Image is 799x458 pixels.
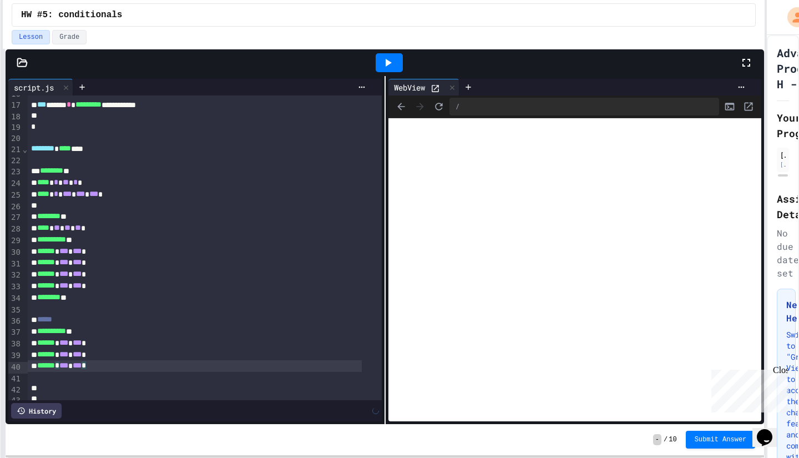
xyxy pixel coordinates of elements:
[11,403,62,419] div: History
[8,82,59,93] div: script.js
[653,434,661,445] span: -
[8,305,22,316] div: 35
[393,98,409,115] span: Back
[22,145,28,154] span: Fold line
[8,270,22,281] div: 32
[686,431,756,449] button: Submit Answer
[780,150,786,160] div: [PERSON_NAME]
[8,100,22,112] div: 17
[8,259,22,270] div: 31
[8,178,22,190] div: 24
[8,395,22,406] div: 43
[8,79,73,95] div: script.js
[8,327,22,339] div: 37
[8,339,22,350] div: 38
[4,4,77,71] div: Chat with us now!Close
[8,385,22,396] div: 42
[8,122,22,133] div: 19
[388,82,431,93] div: WebView
[8,224,22,235] div: 28
[388,118,762,422] iframe: Web Preview
[52,30,87,44] button: Grade
[388,79,459,95] div: WebView
[12,30,50,44] button: Lesson
[8,247,22,259] div: 30
[8,316,22,328] div: 36
[8,112,22,123] div: 18
[8,167,22,178] div: 23
[8,202,22,213] div: 26
[8,155,22,167] div: 22
[21,8,122,22] span: HW #5: conditionals
[8,144,22,156] div: 21
[8,374,22,385] div: 41
[8,212,22,224] div: 27
[695,435,747,444] span: Submit Answer
[721,98,738,115] button: Console
[8,293,22,305] div: 34
[8,350,22,362] div: 39
[412,98,428,115] span: Forward
[8,235,22,247] div: 29
[777,110,789,141] h2: Your Progress
[752,414,788,447] iframe: chat widget
[780,160,786,169] div: [EMAIL_ADDRESS][DOMAIN_NAME]
[449,98,720,115] div: /
[707,365,788,412] iframe: chat widget
[8,133,22,144] div: 20
[8,190,22,202] div: 25
[8,281,22,293] div: 33
[669,435,676,444] span: 10
[8,362,22,374] div: 40
[777,191,789,222] h2: Assignment Details
[777,227,789,280] div: No due date set
[664,435,667,444] span: /
[431,98,447,115] button: Refresh
[740,98,757,115] button: Open in new tab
